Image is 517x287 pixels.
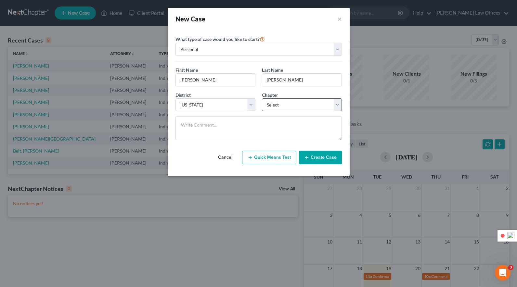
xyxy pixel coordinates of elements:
span: 3 [508,265,513,270]
strong: New Case [175,15,206,23]
input: Enter Last Name [262,74,342,86]
button: × [337,14,342,23]
button: Quick Means Test [242,151,296,164]
span: First Name [175,67,198,73]
button: Create Case [299,151,342,164]
span: Chapter [262,92,278,98]
span: Last Name [262,67,283,73]
label: What type of case would you like to start? [175,35,265,43]
button: Cancel [211,151,239,164]
input: Enter First Name [176,74,255,86]
iframe: Intercom live chat [495,265,511,281]
span: District [175,92,191,98]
